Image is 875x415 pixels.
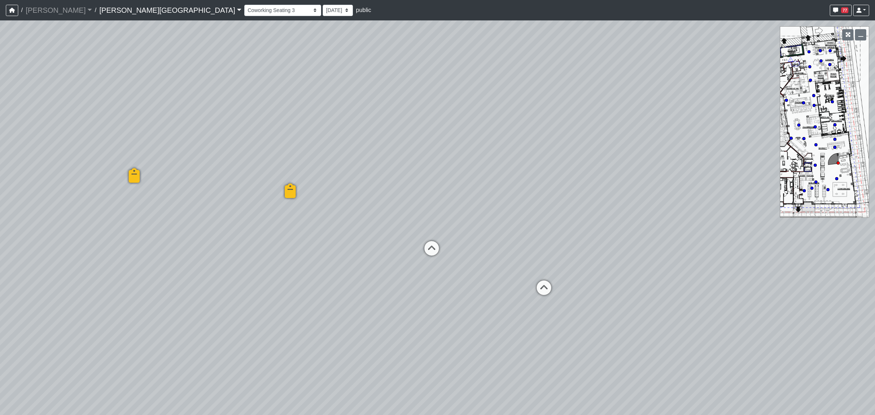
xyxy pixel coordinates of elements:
[356,7,371,13] span: public
[92,3,99,18] span: /
[99,3,241,18] a: [PERSON_NAME][GEOGRAPHIC_DATA]
[841,7,848,13] span: 77
[26,3,92,18] a: [PERSON_NAME]
[18,3,26,18] span: /
[830,5,852,16] button: 77
[5,400,48,415] iframe: Ybug feedback widget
